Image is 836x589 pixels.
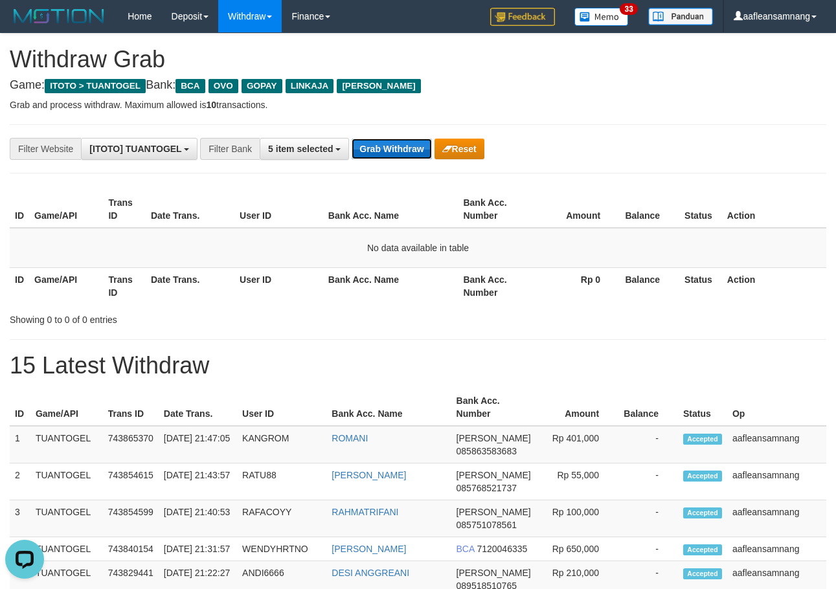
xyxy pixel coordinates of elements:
[683,544,722,555] span: Accepted
[536,463,618,500] td: Rp 55,000
[10,426,30,463] td: 1
[679,191,722,228] th: Status
[620,3,637,15] span: 33
[457,470,531,480] span: [PERSON_NAME]
[618,389,678,426] th: Balance
[30,500,103,537] td: TUANTOGEL
[10,228,826,268] td: No data available in table
[727,500,826,537] td: aafleansamnang
[332,433,368,443] a: ROMANI
[490,8,555,26] img: Feedback.jpg
[175,79,205,93] span: BCA
[458,267,532,304] th: Bank Acc. Number
[620,191,679,228] th: Balance
[30,537,103,561] td: TUANTOGEL
[237,389,326,426] th: User ID
[10,353,826,379] h1: 15 Latest Withdraw
[457,483,517,493] span: Copy 085768521737 to clipboard
[458,191,532,228] th: Bank Acc. Number
[536,426,618,463] td: Rp 401,000
[159,463,237,500] td: [DATE] 21:43:57
[5,5,44,44] button: Open LiveChat chat widget
[574,8,629,26] img: Button%20Memo.svg
[457,544,475,554] span: BCA
[89,144,181,154] span: [ITOTO] TUANTOGEL
[536,389,618,426] th: Amount
[159,500,237,537] td: [DATE] 21:40:53
[237,463,326,500] td: RATU88
[332,470,406,480] a: [PERSON_NAME]
[146,267,234,304] th: Date Trans.
[332,544,406,554] a: [PERSON_NAME]
[30,463,103,500] td: TUANTOGEL
[10,463,30,500] td: 2
[10,79,826,92] h4: Game: Bank:
[81,138,198,160] button: [ITOTO] TUANTOGEL
[103,267,145,304] th: Trans ID
[103,537,159,561] td: 743840154
[103,389,159,426] th: Trans ID
[326,389,451,426] th: Bank Acc. Name
[10,389,30,426] th: ID
[237,426,326,463] td: KANGROM
[683,434,722,445] span: Accepted
[237,537,326,561] td: WENDYHRTNO
[457,446,517,456] span: Copy 085863583683 to clipboard
[103,191,145,228] th: Trans ID
[457,520,517,530] span: Copy 085751078561 to clipboard
[683,507,722,518] span: Accepted
[323,267,458,304] th: Bank Acc. Name
[10,6,108,26] img: MOTION_logo.png
[457,507,531,517] span: [PERSON_NAME]
[727,389,826,426] th: Op
[260,138,349,160] button: 5 item selected
[457,568,531,578] span: [PERSON_NAME]
[10,98,826,111] p: Grab and process withdraw. Maximum allowed is transactions.
[45,79,146,93] span: ITOTO > TUANTOGEL
[532,191,620,228] th: Amount
[618,426,678,463] td: -
[727,426,826,463] td: aafleansamnang
[536,537,618,561] td: Rp 650,000
[722,191,826,228] th: Action
[10,191,29,228] th: ID
[618,500,678,537] td: -
[159,426,237,463] td: [DATE] 21:47:05
[648,8,713,25] img: panduan.png
[268,144,333,154] span: 5 item selected
[727,463,826,500] td: aafleansamnang
[29,191,103,228] th: Game/API
[352,139,431,159] button: Grab Withdraw
[10,267,29,304] th: ID
[209,79,238,93] span: OVO
[234,267,323,304] th: User ID
[620,267,679,304] th: Balance
[10,138,81,160] div: Filter Website
[323,191,458,228] th: Bank Acc. Name
[10,47,826,72] h1: Withdraw Grab
[146,191,234,228] th: Date Trans.
[679,267,722,304] th: Status
[29,267,103,304] th: Game/API
[30,426,103,463] td: TUANTOGEL
[451,389,536,426] th: Bank Acc. Number
[618,537,678,561] td: -
[618,463,678,500] td: -
[103,463,159,500] td: 743854615
[536,500,618,537] td: Rp 100,000
[332,568,409,578] a: DESI ANGGREANI
[477,544,527,554] span: Copy 7120046335 to clipboard
[159,389,237,426] th: Date Trans.
[10,308,339,326] div: Showing 0 to 0 of 0 entries
[337,79,420,93] span: [PERSON_NAME]
[435,139,484,159] button: Reset
[332,507,398,517] a: RAHMATRIFANI
[103,426,159,463] td: 743865370
[457,433,531,443] span: [PERSON_NAME]
[159,537,237,561] td: [DATE] 21:31:57
[722,267,826,304] th: Action
[286,79,334,93] span: LINKAJA
[103,500,159,537] td: 743854599
[234,191,323,228] th: User ID
[30,389,103,426] th: Game/API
